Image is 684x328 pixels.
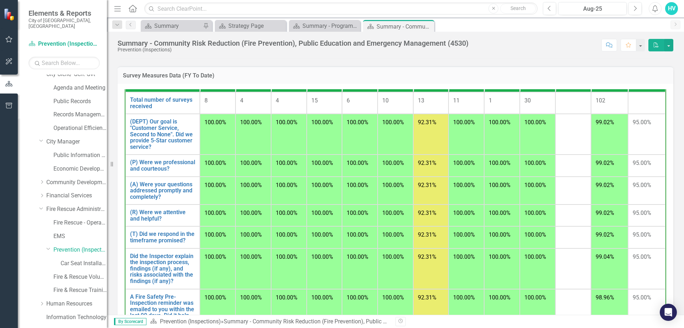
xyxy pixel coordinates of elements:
[130,209,195,222] a: (R) Were we attentive and helpful?
[28,57,100,69] input: Search Below...
[53,97,107,106] a: Public Records
[524,231,546,238] span: 100.00%
[125,177,200,205] td: Double-Click to Edit Right Click for Context Menu
[347,253,368,260] span: 100.00%
[453,119,475,126] span: 100.00%
[453,294,475,301] span: 100.00%
[489,119,511,126] span: 100.00%
[418,294,436,301] span: 92.31%
[524,97,531,104] span: 30
[489,210,511,216] span: 100.00%
[276,182,297,188] span: 100.00%
[4,8,16,21] img: ClearPoint Strategy
[596,160,614,166] span: 99.02%
[142,21,201,30] a: Summary
[125,205,200,226] td: Double-Click to Edit Right Click for Context Menu
[453,97,460,104] span: 11
[53,151,107,160] a: Public Information Office
[53,286,107,294] a: Fire & Rescue Training
[596,231,614,238] span: 99.02%
[204,210,226,216] span: 100.00%
[418,119,436,126] span: 92.31%
[382,182,404,188] span: 100.00%
[276,210,297,216] span: 100.00%
[382,210,404,216] span: 100.00%
[240,231,262,238] span: 100.00%
[123,72,668,79] h3: Survey Measures Data (FY To Date)
[276,97,279,104] span: 4
[276,160,297,166] span: 100.00%
[500,4,536,14] button: Search
[204,253,226,260] span: 100.00%
[347,119,368,126] span: 100.00%
[311,97,318,104] span: 15
[28,17,100,29] small: City of [GEOGRAPHIC_DATA], [GEOGRAPHIC_DATA]
[524,253,546,260] span: 100.00%
[144,2,538,15] input: Search ClearPoint...
[204,294,226,301] span: 100.00%
[418,97,424,104] span: 13
[125,92,200,114] td: Double-Click to Edit Right Click for Context Menu
[228,21,284,30] div: Strategy Page
[347,97,350,104] span: 6
[114,318,146,325] span: By Scorecard
[511,5,526,11] span: Search
[382,253,404,260] span: 100.00%
[596,210,614,216] span: 99.02%
[453,182,475,188] span: 100.00%
[53,165,107,173] a: Economic Development
[240,119,262,126] span: 100.00%
[224,318,502,325] div: Summary - Community Risk Reduction (Fire Prevention), Public Education and Emergency Management (...
[347,231,368,238] span: 100.00%
[53,246,107,254] a: Prevention (Inspections)
[524,160,546,166] span: 100.00%
[489,253,511,260] span: 100.00%
[382,160,404,166] span: 100.00%
[377,22,432,31] div: Summary - Community Risk Reduction (Fire Prevention), Public Education and Emergency Management (...
[240,253,262,260] span: 100.00%
[150,318,390,326] div: »
[660,304,677,321] div: Open Intercom Messenger
[311,182,333,188] span: 100.00%
[453,210,475,216] span: 100.00%
[46,313,107,322] a: Information Technology
[633,210,651,216] span: 95.00%
[489,160,511,166] span: 100.00%
[53,273,107,281] a: Fire & Rescue Volunteers
[240,182,262,188] span: 100.00%
[276,231,297,238] span: 100.00%
[418,210,436,216] span: 92.31%
[204,97,208,104] span: 8
[311,231,333,238] span: 100.00%
[633,119,651,126] span: 95.00%
[125,226,200,248] td: Double-Click to Edit Right Click for Context Menu
[240,97,243,104] span: 4
[28,9,100,17] span: Elements & Reports
[596,119,614,126] span: 99.02%
[558,2,627,15] button: Aug-25
[418,253,436,260] span: 92.31%
[596,182,614,188] span: 99.02%
[382,119,404,126] span: 100.00%
[125,248,200,289] td: Double-Click to Edit Right Click for Context Menu
[524,210,546,216] span: 100.00%
[276,119,297,126] span: 100.00%
[453,231,475,238] span: 100.00%
[28,40,100,48] a: Prevention (Inspections)
[311,253,333,260] span: 100.00%
[276,294,297,301] span: 100.00%
[125,155,200,176] td: Double-Click to Edit Right Click for Context Menu
[524,294,546,301] span: 100.00%
[665,2,678,15] button: HV
[524,119,546,126] span: 100.00%
[311,119,333,126] span: 100.00%
[633,182,651,188] span: 95.00%
[125,114,200,155] td: Double-Click to Edit Right Click for Context Menu
[204,231,226,238] span: 100.00%
[46,178,107,187] a: Community Development
[160,318,221,325] a: Prevention (Inspections)
[154,21,201,30] div: Summary
[53,84,107,92] a: Agenda and Meeting
[61,259,107,268] a: Car Seat Installation Survey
